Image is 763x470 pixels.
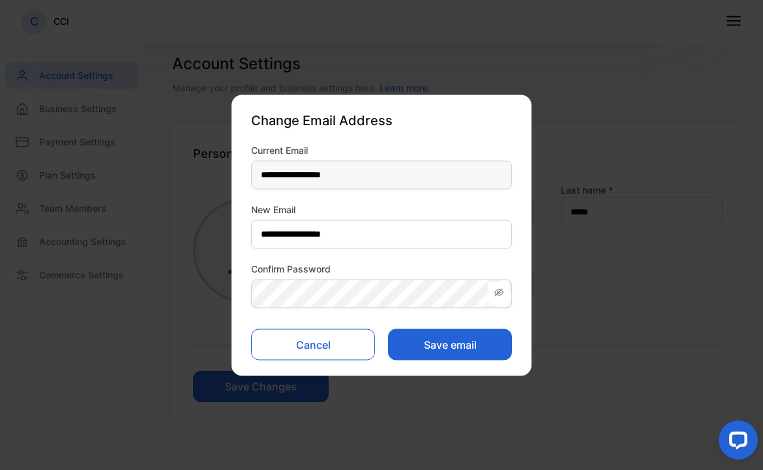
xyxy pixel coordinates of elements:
button: Save email [388,329,512,360]
label: New Email [251,202,512,216]
button: Cancel [251,329,375,360]
label: Current Email [251,143,512,156]
label: Confirm Password [251,261,512,275]
p: Change Email Address [251,110,512,130]
iframe: LiveChat chat widget [708,415,763,470]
